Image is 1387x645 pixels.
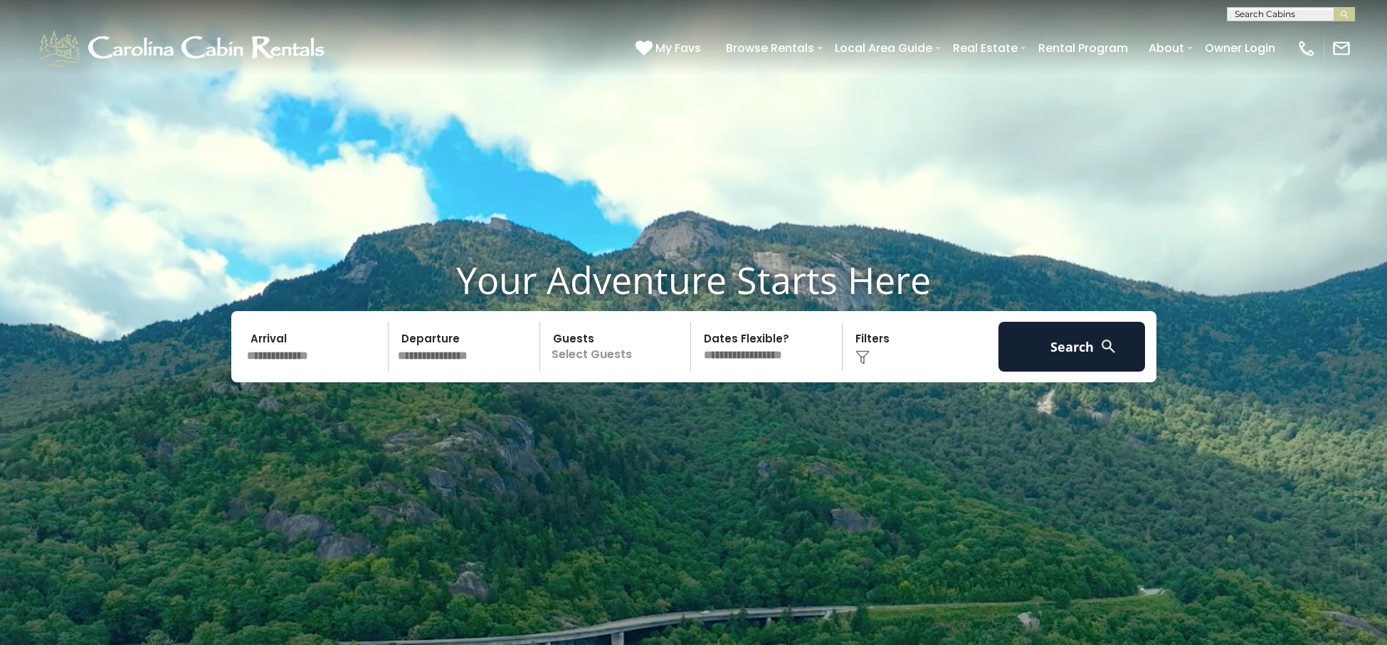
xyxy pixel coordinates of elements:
[1141,36,1191,61] a: About
[1198,36,1282,61] a: Owner Login
[544,322,691,372] p: Select Guests
[828,36,939,61] a: Local Area Guide
[11,258,1376,302] h1: Your Adventure Starts Here
[1099,337,1117,355] img: search-regular-white.png
[36,27,331,70] img: White-1-1-2.png
[655,39,701,57] span: My Favs
[1031,36,1135,61] a: Rental Program
[946,36,1025,61] a: Real Estate
[719,36,821,61] a: Browse Rentals
[998,322,1146,372] button: Search
[1297,38,1317,58] img: phone-regular-white.png
[855,350,870,365] img: filter--v1.png
[636,39,705,58] a: My Favs
[1331,38,1351,58] img: mail-regular-white.png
